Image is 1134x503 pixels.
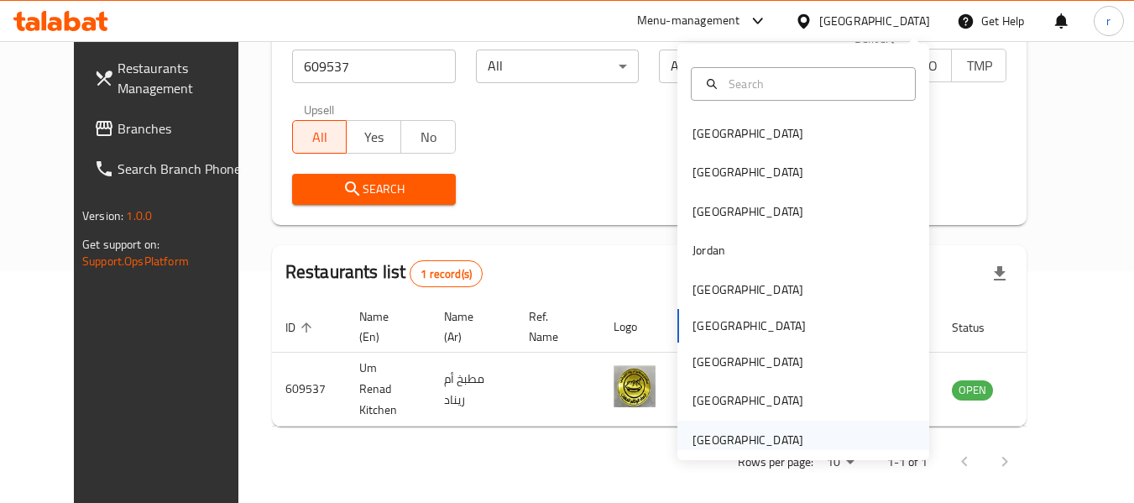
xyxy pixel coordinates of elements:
span: Yes [353,125,395,149]
div: Total records count [410,260,483,287]
div: [GEOGRAPHIC_DATA] [692,163,803,181]
table: enhanced table [272,301,1084,427]
h2: Restaurants list [285,259,483,287]
div: [GEOGRAPHIC_DATA] [692,431,803,449]
button: Search [292,174,456,205]
span: ID [285,317,317,338]
div: [GEOGRAPHIC_DATA] [692,391,803,410]
button: No [400,120,456,154]
label: Upsell [304,103,335,115]
p: 1-1 of 1 [887,452,928,473]
input: Search for restaurant name or ID.. [292,50,456,83]
div: Menu-management [637,11,740,31]
th: Logo [600,301,676,353]
span: Search [306,179,442,200]
span: Ref. Name [529,307,580,347]
a: Branches [81,108,264,149]
a: Restaurants Management [81,48,264,108]
img: Um Renad Kitchen [614,365,656,407]
div: [GEOGRAPHIC_DATA] [692,202,803,221]
div: Rows per page: [820,450,860,475]
div: Export file [980,254,1020,294]
p: Rows per page: [738,452,813,473]
td: مطبخ أم ريناد [431,353,515,427]
button: TMP [951,49,1006,82]
div: All [659,50,823,83]
span: TMP [959,54,1000,78]
span: Name (En) [359,307,410,347]
a: Support.OpsPlatform [82,250,189,272]
span: 1 record(s) [410,266,482,282]
span: Branches [118,118,250,139]
span: Get support on: [82,233,159,255]
th: Branches [676,301,734,353]
div: [GEOGRAPHIC_DATA] [692,280,803,299]
span: Search Branch Phone [118,159,250,179]
span: OPEN [952,380,993,400]
button: Yes [346,120,401,154]
a: Search Branch Phone [81,149,264,189]
div: [GEOGRAPHIC_DATA] [692,353,803,371]
div: All [476,50,640,83]
span: Version: [82,205,123,227]
span: Restaurants Management [118,58,250,98]
div: Jordan [692,241,725,259]
div: [GEOGRAPHIC_DATA] [819,12,930,30]
span: All [300,125,341,149]
th: Action [1027,301,1084,353]
span: Name (Ar) [444,307,495,347]
span: Status [952,317,1006,338]
td: 609537 [272,353,346,427]
span: 1.0.0 [126,205,152,227]
td: 2 [676,353,734,427]
button: All [292,120,348,154]
div: [GEOGRAPHIC_DATA] [692,124,803,143]
span: No [408,125,449,149]
input: Search [722,75,905,93]
span: r [1106,12,1110,30]
td: Um Renad Kitchen [346,353,431,427]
